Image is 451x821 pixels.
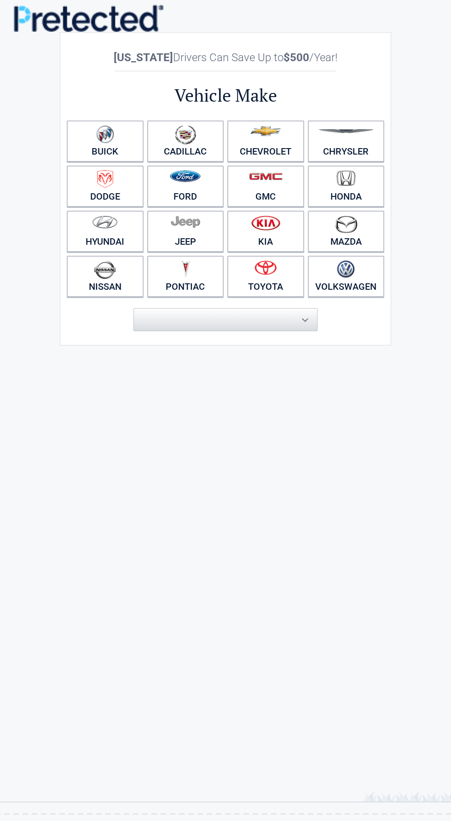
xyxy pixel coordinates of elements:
[14,5,163,32] img: Main Logo
[227,166,304,207] a: GMC
[65,51,386,64] h2: Drivers Can Save Up to /Year
[335,215,358,233] img: mazda
[308,121,385,162] a: Chrysler
[67,121,144,162] a: Buick
[308,211,385,252] a: Mazda
[227,121,304,162] a: Chevrolet
[250,126,281,136] img: chevrolet
[227,256,304,297] a: Toyota
[249,172,283,180] img: gmc
[67,256,144,297] a: Nissan
[308,166,385,207] a: Honda
[227,211,304,252] a: Kia
[170,170,201,182] img: ford
[94,260,116,279] img: nissan
[96,125,114,144] img: buick
[254,260,277,275] img: toyota
[147,256,224,297] a: Pontiac
[251,215,280,230] img: kia
[175,125,196,144] img: cadillac
[92,215,118,229] img: hyundai
[283,51,309,64] b: $500
[308,256,385,297] a: Volkswagen
[147,211,224,252] a: Jeep
[114,51,173,64] b: [US_STATE]
[318,129,374,133] img: chrysler
[65,84,386,107] h2: Vehicle Make
[67,211,144,252] a: Hyundai
[97,170,113,188] img: dodge
[67,166,144,207] a: Dodge
[147,166,224,207] a: Ford
[181,260,190,278] img: pontiac
[171,215,200,228] img: jeep
[147,121,224,162] a: Cadillac
[336,170,356,186] img: honda
[337,260,355,278] img: volkswagen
